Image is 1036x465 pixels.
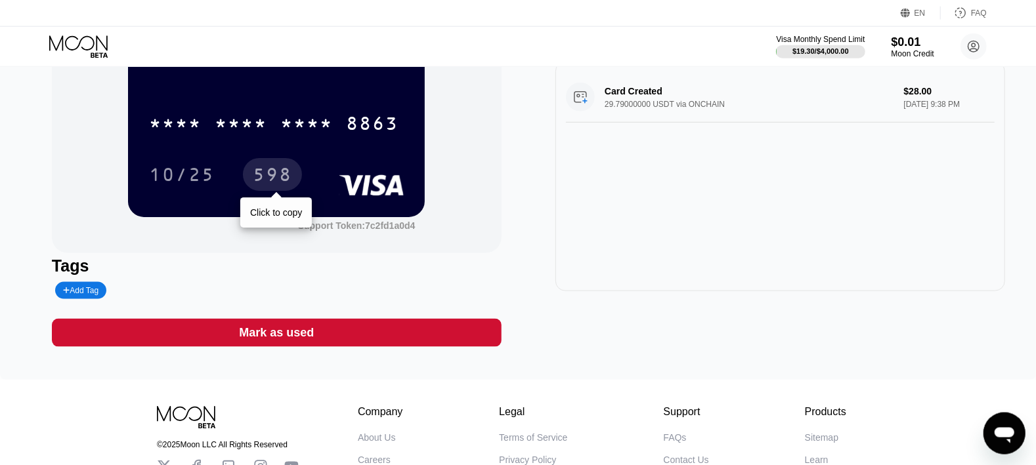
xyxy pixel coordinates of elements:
[983,413,1025,455] iframe: Button to launch messaging window
[358,406,403,418] div: Company
[298,220,416,231] div: Support Token:7c2fd1a0d4
[55,282,106,299] div: Add Tag
[805,432,838,443] div: Sitemap
[901,7,941,20] div: EN
[346,115,399,136] div: 8863
[52,256,502,275] div: Tags
[243,158,302,191] div: 598
[971,9,987,18] div: FAQ
[892,35,934,49] div: $0.01
[776,35,865,44] div: Visa Monthly Spend Limit
[358,455,391,465] div: Careers
[892,35,934,58] div: $0.01Moon Credit
[805,406,846,418] div: Products
[139,158,225,191] div: 10/25
[664,455,709,465] div: Contact Us
[499,455,556,465] div: Privacy Policy
[892,49,934,58] div: Moon Credit
[792,47,849,55] div: $19.30 / $4,000.00
[664,406,709,418] div: Support
[776,35,865,58] div: Visa Monthly Spend Limit$19.30/$4,000.00
[499,432,567,443] div: Terms of Service
[52,319,502,347] div: Mark as used
[941,7,987,20] div: FAQ
[805,455,829,465] div: Learn
[358,432,396,443] div: About Us
[63,286,98,295] div: Add Tag
[664,432,687,443] div: FAQs
[298,220,416,231] div: Support Token: 7c2fd1a0d4
[253,166,292,187] div: 598
[149,166,215,187] div: 10/25
[157,440,299,449] div: © 2025 Moon LLC All Rights Reserved
[250,207,302,218] div: Click to copy
[499,406,567,418] div: Legal
[239,325,314,340] div: Mark as used
[915,9,926,18] div: EN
